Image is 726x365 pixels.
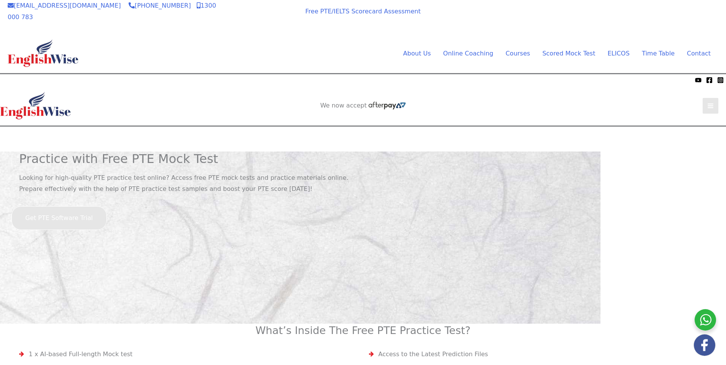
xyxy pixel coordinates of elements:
a: About UsMenu Toggle [397,48,437,59]
a: Free PTE/IELTS Scorecard Assessment [305,8,421,15]
li: 1 x AI-based Full-length Mock test [19,349,357,364]
span: We now accept [320,102,367,109]
aside: Header Widget 2 [317,102,410,110]
li: Access to the Latest Prediction Files [369,349,707,364]
a: YouTube [695,77,702,83]
a: Scored Mock TestMenu Toggle [536,48,601,59]
a: Facebook [706,77,713,83]
a: ELICOS [601,48,636,59]
span: Time Table [642,50,675,57]
h1: Practice with Free PTE Mock Test [19,152,357,166]
span: We now accept [237,9,277,17]
a: AI SCORED PTE SOFTWARE REGISTER FOR FREE SOFTWARE TRIAL [304,133,423,148]
nav: Site Navigation: Main Menu [385,48,711,59]
a: Contact [681,48,711,59]
a: AI SCORED PTE SOFTWARE REGISTER FOR FREE SOFTWARE TRIAL [592,10,711,26]
span: Online Coaching [443,50,493,57]
span: We now accept [4,76,44,84]
a: [PHONE_NUMBER] [129,2,191,9]
img: Afterpay-Logo [46,78,67,82]
aside: Header Widget 1 [584,4,718,29]
span: About Us [403,50,431,57]
a: Online CoachingMenu Toggle [437,48,499,59]
span: ELICOS [607,50,630,57]
p: Looking for high-quality PTE practice test online? Access free PTE mock tests and practice materi... [19,172,357,195]
span: Contact [687,50,711,57]
a: Time TableMenu Toggle [636,48,681,59]
span: Courses [506,50,530,57]
a: Instagram [717,77,724,83]
span: Scored Mock Test [542,50,595,57]
img: cropped-ew-logo [8,39,78,67]
img: white-facebook.png [694,334,715,356]
img: Afterpay-Logo [369,102,406,109]
a: CoursesMenu Toggle [499,48,536,59]
button: Get PTE Software Trial [11,206,107,230]
img: Afterpay-Logo [247,18,268,23]
aside: Header Widget 1 [296,127,430,152]
a: Get PTE Software Trial [11,214,107,222]
a: [EMAIL_ADDRESS][DOMAIN_NAME] [8,2,121,9]
a: 1300 000 783 [8,2,216,21]
h2: What’s Inside The Free PTE Practice Test? [19,324,707,337]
